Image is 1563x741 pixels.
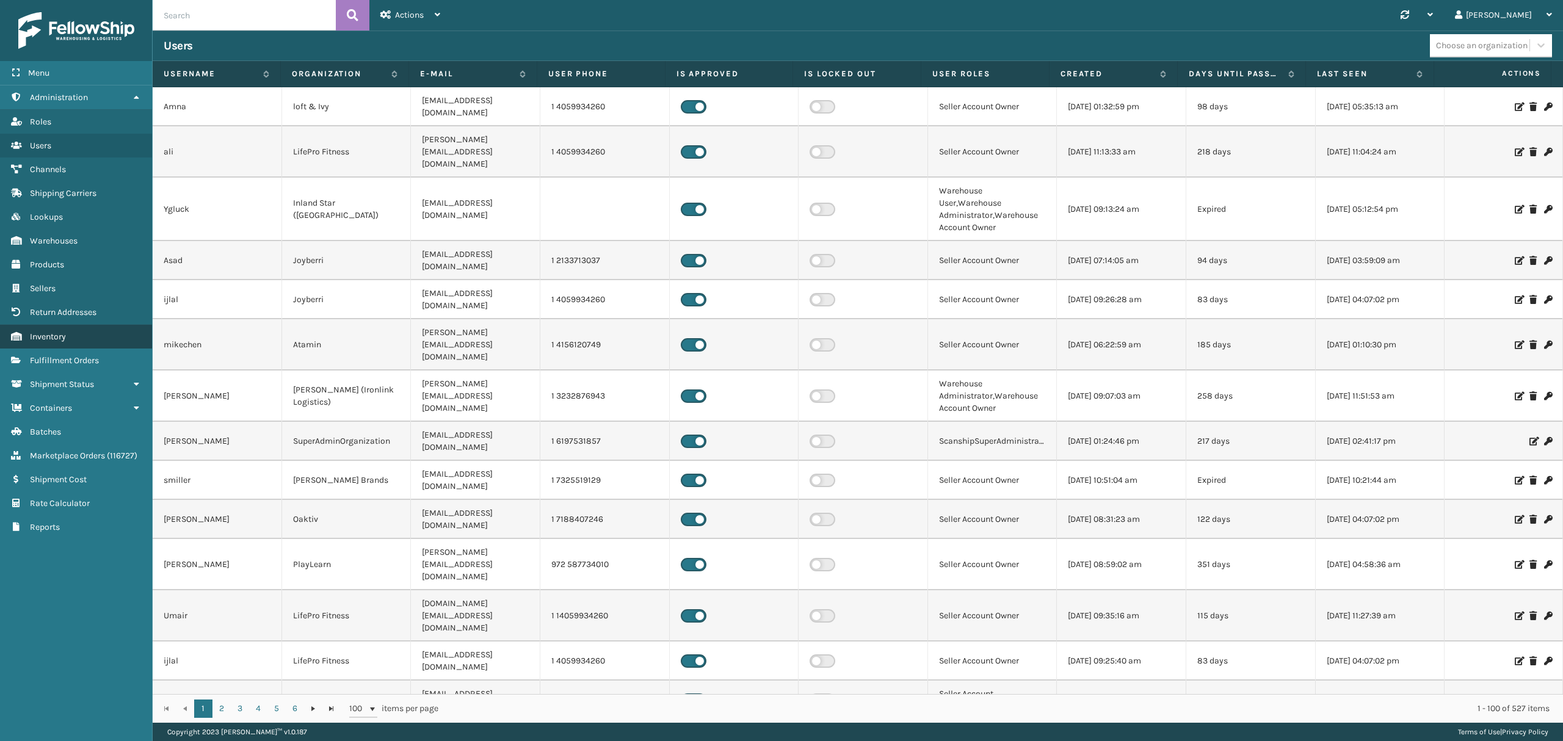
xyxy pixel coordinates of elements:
[1186,590,1316,642] td: 115 days
[928,178,1057,241] td: Warehouse User,Warehouse Administrator,Warehouse Account Owner
[349,699,438,718] span: items per page
[411,126,540,178] td: [PERSON_NAME][EMAIL_ADDRESS][DOMAIN_NAME]
[153,422,282,461] td: [PERSON_NAME]
[282,280,412,319] td: Joyberri
[540,241,670,280] td: 1 2133713037
[1186,422,1316,461] td: 217 days
[1057,590,1186,642] td: [DATE] 09:35:16 am
[30,427,61,437] span: Batches
[928,500,1057,539] td: Seller Account Owner
[1057,500,1186,539] td: [DATE] 08:31:23 am
[1057,241,1186,280] td: [DATE] 07:14:05 am
[30,355,99,366] span: Fulfillment Orders
[1544,476,1551,485] i: Change Password
[1529,657,1537,665] i: Delete
[1316,370,1445,422] td: [DATE] 11:51:53 am
[1544,341,1551,349] i: Change Password
[1057,126,1186,178] td: [DATE] 11:13:33 am
[1186,126,1316,178] td: 218 days
[1529,205,1537,214] i: Delete
[282,126,412,178] td: LifePro Fitness
[153,126,282,178] td: ali
[540,642,670,681] td: 1 4059934260
[411,178,540,241] td: [EMAIL_ADDRESS][DOMAIN_NAME]
[1529,103,1537,111] i: Delete
[164,68,257,79] label: Username
[540,280,670,319] td: 1 4059934260
[932,68,1038,79] label: User Roles
[411,500,540,539] td: [EMAIL_ADDRESS][DOMAIN_NAME]
[1544,392,1551,400] i: Change Password
[282,241,412,280] td: Joyberri
[1458,723,1548,741] div: |
[1544,515,1551,524] i: Change Password
[1544,295,1551,304] i: Change Password
[1544,148,1551,156] i: Change Password
[30,236,78,246] span: Warehouses
[1458,728,1500,736] a: Terms of Use
[540,422,670,461] td: 1 6197531857
[1515,657,1522,665] i: Edit
[411,590,540,642] td: [DOMAIN_NAME][EMAIL_ADDRESS][DOMAIN_NAME]
[153,319,282,370] td: mikechen
[1316,539,1445,590] td: [DATE] 04:58:36 am
[1186,642,1316,681] td: 83 days
[1436,39,1528,52] div: Choose an organization
[30,307,96,317] span: Return Addresses
[411,539,540,590] td: [PERSON_NAME][EMAIL_ADDRESS][DOMAIN_NAME]
[411,681,540,720] td: [EMAIL_ADDRESS][DOMAIN_NAME]
[395,10,424,20] span: Actions
[153,280,282,319] td: ijlal
[30,474,87,485] span: Shipment Cost
[1316,319,1445,370] td: [DATE] 01:10:30 pm
[1057,539,1186,590] td: [DATE] 08:59:02 am
[1529,437,1537,446] i: Edit
[1316,500,1445,539] td: [DATE] 04:07:02 pm
[1316,126,1445,178] td: [DATE] 11:04:24 am
[153,590,282,642] td: Umair
[1515,560,1522,569] i: Edit
[1515,476,1522,485] i: Edit
[1186,370,1316,422] td: 258 days
[30,522,60,532] span: Reports
[1515,392,1522,400] i: Edit
[167,723,307,741] p: Copyright 2023 [PERSON_NAME]™ v 1.0.187
[1529,612,1537,620] i: Delete
[30,117,51,127] span: Roles
[411,241,540,280] td: [EMAIL_ADDRESS][DOMAIN_NAME]
[411,461,540,500] td: [EMAIL_ADDRESS][DOMAIN_NAME]
[1316,241,1445,280] td: [DATE] 03:59:09 am
[1438,63,1548,84] span: Actions
[1529,392,1537,400] i: Delete
[1057,280,1186,319] td: [DATE] 09:26:28 am
[455,703,1550,715] div: 1 - 100 of 527 items
[164,38,193,53] h3: Users
[1544,657,1551,665] i: Change Password
[30,92,88,103] span: Administration
[30,450,105,461] span: Marketplace Orders
[540,461,670,500] td: 1 7325519129
[1529,148,1537,156] i: Delete
[249,699,267,718] a: 4
[30,188,96,198] span: Shipping Carriers
[540,370,670,422] td: 1 3232876943
[411,319,540,370] td: [PERSON_NAME][EMAIL_ADDRESS][DOMAIN_NAME]
[411,370,540,422] td: [PERSON_NAME][EMAIL_ADDRESS][DOMAIN_NAME]
[1186,241,1316,280] td: 94 days
[540,681,670,720] td: 1 4059934260
[1529,341,1537,349] i: Delete
[548,68,654,79] label: User phone
[282,370,412,422] td: [PERSON_NAME] (Ironlink Logistics)
[30,403,72,413] span: Containers
[30,212,63,222] span: Lookups
[540,500,670,539] td: 1 7188407246
[282,461,412,500] td: [PERSON_NAME] Brands
[153,681,282,720] td: Dawood
[308,704,318,714] span: Go to the next page
[1316,590,1445,642] td: [DATE] 11:27:39 am
[928,87,1057,126] td: Seller Account Owner
[1515,515,1522,524] i: Edit
[540,539,670,590] td: 972 587734010
[282,500,412,539] td: Oaktiv
[282,178,412,241] td: Inland Star ([GEOGRAPHIC_DATA])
